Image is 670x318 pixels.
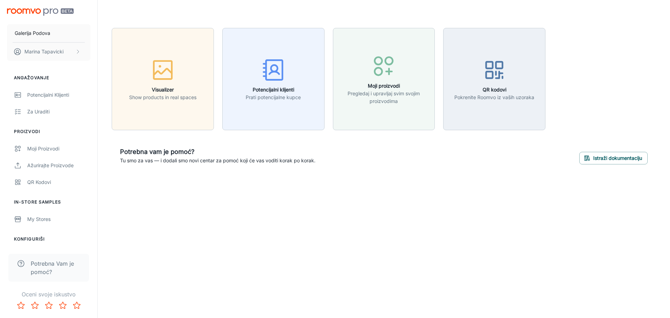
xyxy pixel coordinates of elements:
[7,8,74,16] img: Roomvo PRO Beta
[222,28,325,130] button: Potencijalni klijentiPrati potencijalne kupce
[112,28,214,130] button: VisualizerShow products in real spaces
[120,157,315,164] p: Tu smo za vas — i dodali smo novi centar za pomoć koji će vas voditi korak po korak.
[15,29,50,37] p: Galerija Podova
[337,90,431,105] p: Pregledaj i upravljaj svim svojim proizvodima
[129,94,196,101] p: Show products in real spaces
[454,94,534,101] p: Pokrenite Roomvo iz vaših uzoraka
[27,91,90,99] div: Potencijalni klijenti
[579,154,648,161] a: Istraži dokumentaciju
[120,147,315,157] h6: Potrebna vam je pomoć?
[27,145,90,153] div: Moji proizvodi
[246,94,301,101] p: Prati potencijalne kupce
[443,28,545,130] button: QR kodoviPokrenite Roomvo iz vaših uzoraka
[443,75,545,82] a: QR kodoviPokrenite Roomvo iz vaših uzoraka
[222,75,325,82] a: Potencijalni klijentiPrati potencijalne kupce
[333,28,435,130] button: Moji proizvodiPregledaj i upravljaj svim svojim proizvodima
[7,24,90,42] button: Galerija Podova
[246,86,301,94] h6: Potencijalni klijenti
[579,152,648,164] button: Istraži dokumentaciju
[337,82,431,90] h6: Moji proizvodi
[7,43,90,61] button: Marina Tapavicki
[129,86,196,94] h6: Visualizer
[27,108,90,116] div: Za uraditi
[27,162,90,169] div: Ažurirajte proizvode
[27,178,90,186] div: QR kodovi
[333,75,435,82] a: Moji proizvodiPregledaj i upravljaj svim svojim proizvodima
[454,86,534,94] h6: QR kodovi
[24,48,64,56] p: Marina Tapavicki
